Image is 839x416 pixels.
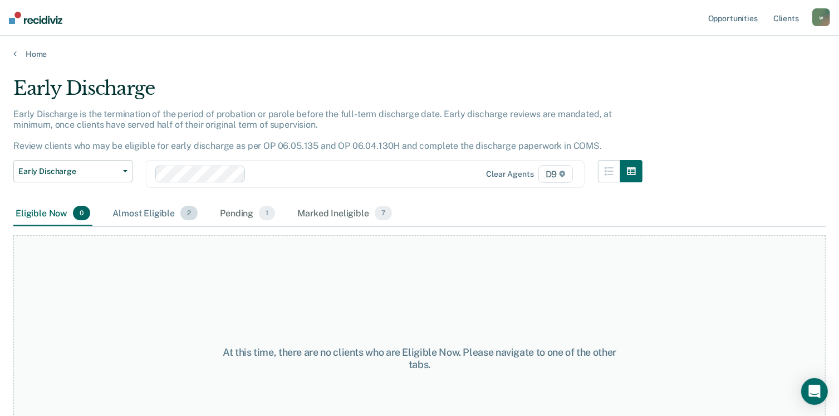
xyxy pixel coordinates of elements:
button: Early Discharge [13,160,133,182]
p: Early Discharge is the termination of the period of probation or parole before the full-term disc... [13,109,612,152]
span: 1 [259,206,275,220]
a: Home [13,49,826,59]
span: 0 [73,206,90,220]
div: Clear agents [486,170,533,179]
img: Recidiviz [9,12,62,24]
div: Almost Eligible2 [110,201,200,226]
span: 2 [180,206,198,220]
span: D9 [538,165,573,183]
button: w [812,8,830,26]
span: Early Discharge [18,167,119,176]
div: At this time, there are no clients who are Eligible Now. Please navigate to one of the other tabs. [217,346,622,370]
span: 7 [375,206,392,220]
div: Early Discharge [13,77,642,109]
div: Eligible Now0 [13,201,92,226]
div: Marked Ineligible7 [295,201,394,226]
div: Open Intercom Messenger [801,378,828,405]
div: Pending1 [218,201,277,226]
